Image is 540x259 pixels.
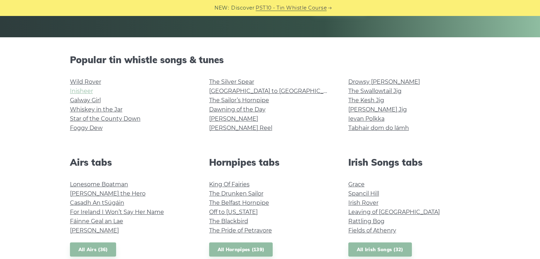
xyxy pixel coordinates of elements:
[348,106,407,113] a: [PERSON_NAME] Jig
[70,199,124,206] a: Casadh An tSúgáin
[348,190,379,197] a: Spancil Hill
[214,4,229,12] span: NEW:
[348,209,440,215] a: Leaving of [GEOGRAPHIC_DATA]
[209,97,269,104] a: The Sailor’s Hornpipe
[70,209,164,215] a: For Ireland I Won’t Say Her Name
[209,125,272,131] a: [PERSON_NAME] Reel
[209,78,254,85] a: The Silver Spear
[70,157,192,168] h2: Airs tabs
[70,106,122,113] a: Whiskey in the Jar
[70,125,103,131] a: Foggy Dew
[256,4,327,12] a: PST10 - Tin Whistle Course
[209,157,331,168] h2: Hornpipes tabs
[348,157,470,168] h2: Irish Songs tabs
[348,115,384,122] a: Ievan Polkka
[348,199,378,206] a: Irish Rover
[348,227,396,234] a: Fields of Athenry
[348,97,384,104] a: The Kesh Jig
[209,181,250,188] a: King Of Fairies
[70,181,128,188] a: Lonesome Boatman
[70,78,101,85] a: Wild Rover
[70,242,116,257] a: All Airs (36)
[70,54,470,65] h2: Popular tin whistle songs & tunes
[209,190,263,197] a: The Drunken Sailor
[70,97,101,104] a: Galway Girl
[70,218,123,225] a: Fáinne Geal an Lae
[348,218,384,225] a: Rattling Bog
[231,4,255,12] span: Discover
[348,125,409,131] a: Tabhair dom do lámh
[70,115,141,122] a: Star of the County Down
[209,218,248,225] a: The Blackbird
[348,242,412,257] a: All Irish Songs (32)
[209,227,272,234] a: The Pride of Petravore
[209,106,266,113] a: Dawning of the Day
[348,181,365,188] a: Grace
[70,88,93,94] a: Inisheer
[70,227,119,234] a: [PERSON_NAME]
[348,88,402,94] a: The Swallowtail Jig
[209,199,269,206] a: The Belfast Hornpipe
[209,209,258,215] a: Off to [US_STATE]
[70,190,146,197] a: [PERSON_NAME] the Hero
[209,115,258,122] a: [PERSON_NAME]
[209,242,273,257] a: All Hornpipes (139)
[348,78,420,85] a: Drowsy [PERSON_NAME]
[209,88,340,94] a: [GEOGRAPHIC_DATA] to [GEOGRAPHIC_DATA]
